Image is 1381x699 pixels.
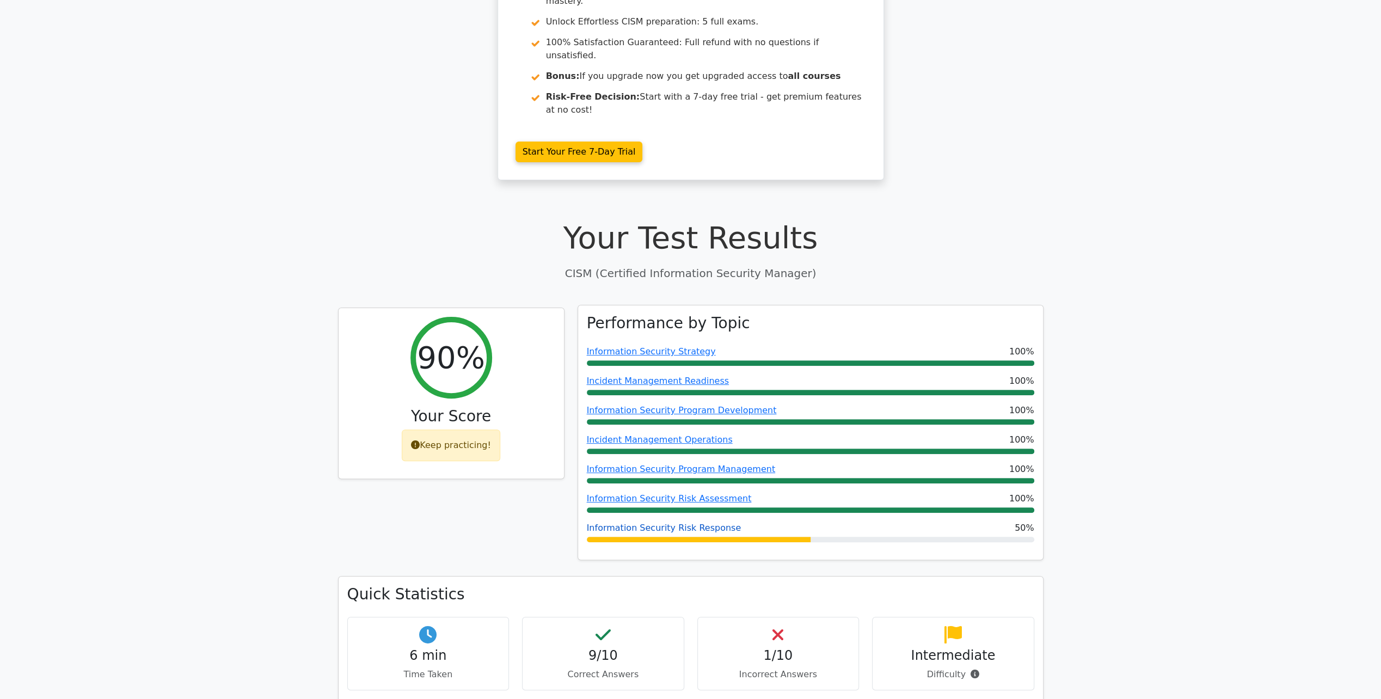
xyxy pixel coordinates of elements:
h4: 1/10 [707,648,850,664]
span: 50% [1015,522,1034,535]
h4: 9/10 [531,648,675,664]
h1: Your Test Results [338,219,1044,256]
a: Incident Management Readiness [587,376,729,386]
span: 100% [1009,433,1034,446]
span: 100% [1009,492,1034,505]
h2: 90% [417,339,484,376]
a: Incident Management Operations [587,434,733,445]
p: Correct Answers [531,668,675,681]
a: Information Security Risk Assessment [587,493,752,504]
div: Keep practicing! [402,430,500,461]
a: Start Your Free 7-Day Trial [515,142,643,162]
span: 100% [1009,345,1034,358]
h3: Performance by Topic [587,314,750,333]
h4: 6 min [357,648,500,664]
a: Information Security Risk Response [587,523,741,533]
span: 100% [1009,463,1034,476]
a: Information Security Strategy [587,346,716,357]
p: Difficulty [881,668,1025,681]
span: 100% [1009,404,1034,417]
h3: Your Score [347,407,555,426]
p: Time Taken [357,668,500,681]
a: Information Security Program Management [587,464,775,474]
p: Incorrect Answers [707,668,850,681]
a: Information Security Program Development [587,405,777,415]
span: 100% [1009,375,1034,388]
h3: Quick Statistics [347,585,1034,604]
p: CISM (Certified Information Security Manager) [338,265,1044,281]
h4: Intermediate [881,648,1025,664]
